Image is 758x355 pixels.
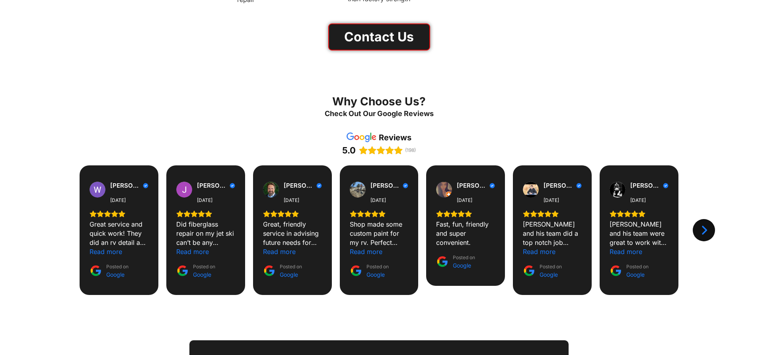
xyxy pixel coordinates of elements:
[263,210,322,217] div: Rating: 5.0 out of 5
[610,210,668,217] div: Rating: 5.0 out of 5
[350,247,382,256] div: Read more
[379,132,411,143] div: reviews
[366,271,389,279] div: Google
[342,145,403,156] div: Rating: 5.0 out of 5
[523,220,582,247] div: [PERSON_NAME] and his team did a top notch job repairing a hole in the side of my pickup truck be...
[106,263,129,279] div: Posted on
[626,263,649,279] div: Posted on
[110,182,141,189] span: [PERSON_NAME]
[176,182,192,198] img: Joy Vincent
[90,182,105,198] a: View on Google
[370,182,409,189] a: Review by Kent Krebs
[197,182,235,189] a: Review by Joy Vincent
[263,247,296,256] div: Read more
[630,182,661,189] span: [PERSON_NAME]
[90,182,105,198] img: Walt F
[523,247,555,256] div: Read more
[403,183,408,188] div: Verified Customer
[610,182,625,198] img: Michael Meador
[280,263,302,279] div: Posted on
[90,220,148,247] div: Great service and quick work! They did an rv detail and repaired moldings and caulking. Highly re...
[263,182,279,198] a: View on Google
[626,271,649,279] div: Google
[370,197,386,204] div: [DATE]
[540,271,562,279] div: Google
[110,182,148,189] a: Review by Walt F
[457,197,472,204] div: [DATE]
[610,182,625,198] a: View on Google
[90,263,129,279] a: Posted on Google
[350,263,389,279] a: Posted on Google
[43,219,65,241] div: Previous
[544,197,559,204] div: [DATE]
[489,183,495,188] div: Verified Customer
[90,210,148,217] div: Rating: 5.0 out of 5
[263,220,322,247] div: Great, friendly service in advising future needs for my RV. Dump station has everything you need....
[630,197,646,204] div: [DATE]
[316,183,322,188] div: Verified Customer
[328,23,430,50] a: Contact Us
[230,183,235,188] div: Verified Customer
[453,254,475,270] div: Posted on
[610,247,642,256] div: Read more
[193,263,215,279] div: Posted on
[610,220,668,247] div: [PERSON_NAME] and his team were great to work with. The work and communication were spot on and I...
[457,182,495,189] a: Review by Valerie Valentine
[576,183,582,188] div: Verified Customer
[540,263,562,279] div: Posted on
[90,247,122,256] div: Read more
[663,183,668,188] div: Verified Customer
[143,183,148,188] div: Verified Customer
[544,182,582,189] a: Review by Aaqib Modak
[193,271,215,279] div: Google
[523,210,582,217] div: Rating: 5.0 out of 5
[284,197,299,204] div: [DATE]
[523,263,562,279] a: Posted on Google
[350,182,366,198] img: Kent Krebs
[176,182,192,198] a: View on Google
[106,271,129,279] div: Google
[523,182,539,198] a: View on Google
[436,182,452,198] a: View on Google
[280,271,302,279] div: Google
[342,145,356,156] div: 5.0
[630,182,668,189] a: Review by Michael Meador
[197,182,228,189] span: [PERSON_NAME]
[197,197,212,204] div: [DATE]
[284,182,314,189] span: [PERSON_NAME]
[176,247,209,256] div: Read more
[370,182,401,189] span: [PERSON_NAME]
[110,197,126,204] div: [DATE]
[693,219,715,241] div: Next
[453,262,475,270] div: Google
[284,182,322,189] a: Review by Erik Svanholm
[436,210,495,217] div: Rating: 5.0 out of 5
[176,210,235,217] div: Rating: 5.0 out of 5
[436,220,495,247] div: Fast, fun, friendly and super convenient.
[263,182,279,198] img: Erik Svanholm
[176,220,235,247] div: Did fiberglass repair on my jet ski can’t be any happier! Great customer service, fast and friend...
[405,147,416,153] span: (198)
[263,263,302,279] a: Posted on Google
[176,263,215,279] a: Posted on Google
[523,182,539,198] img: Aaqib Modak
[350,210,409,217] div: Rating: 5.0 out of 5
[40,165,718,295] div: Carousel
[436,254,475,270] a: Posted on Google
[366,263,389,279] div: Posted on
[350,220,409,247] div: Shop made some custom paint for my rv. Perfect color! Great shop!
[436,182,452,198] img: Valerie Valentine
[610,263,649,279] a: Posted on Google
[544,182,574,189] span: [PERSON_NAME]
[350,182,366,198] a: View on Google
[457,182,487,189] span: [PERSON_NAME]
